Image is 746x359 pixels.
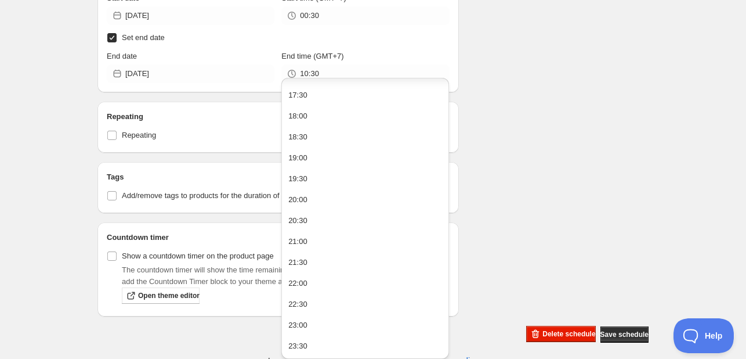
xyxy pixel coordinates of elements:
span: Set end date [122,33,165,42]
span: Delete schedule [542,329,595,339]
h2: Countdown timer [107,232,450,243]
span: Repeating [122,131,156,139]
span: Open theme editor [138,291,200,300]
p: The countdown timer will show the time remaining until the end of the schedule. Remember to add t... [122,264,450,288]
div: 20:30 [288,215,307,227]
div: 20:00 [288,194,307,206]
span: End date [107,52,137,60]
div: 23:30 [288,340,307,352]
div: 18:30 [288,131,307,143]
button: Delete schedule [526,326,595,342]
span: Save schedule [600,330,649,339]
button: 17:30 [285,86,446,105]
button: 22:30 [285,295,446,314]
button: 19:00 [285,149,446,167]
div: 21:00 [288,236,307,247]
button: 18:00 [285,107,446,125]
button: 23:30 [285,337,446,356]
button: 20:30 [285,211,446,230]
div: 22:00 [288,278,307,289]
h2: Repeating [107,111,450,123]
button: 20:00 [285,191,446,209]
button: 22:00 [285,274,446,293]
button: Save schedule [600,326,649,343]
div: 18:00 [288,110,307,122]
button: 19:30 [285,170,446,188]
div: 17:30 [288,89,307,101]
iframe: Toggle Customer Support [673,318,734,353]
button: 18:30 [285,128,446,146]
div: 23:00 [288,319,307,331]
h2: Tags [107,171,450,183]
div: 21:30 [288,257,307,268]
button: 21:00 [285,232,446,251]
span: Show a countdown timer on the product page [122,252,274,260]
span: End time (GMT+7) [281,52,343,60]
div: 19:00 [288,152,307,164]
div: 19:30 [288,173,307,185]
button: 23:00 [285,316,446,335]
div: 22:30 [288,299,307,310]
button: 21:30 [285,253,446,272]
a: Open theme editor [122,288,200,304]
span: Add/remove tags to products for the duration of the schedule [122,191,324,200]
